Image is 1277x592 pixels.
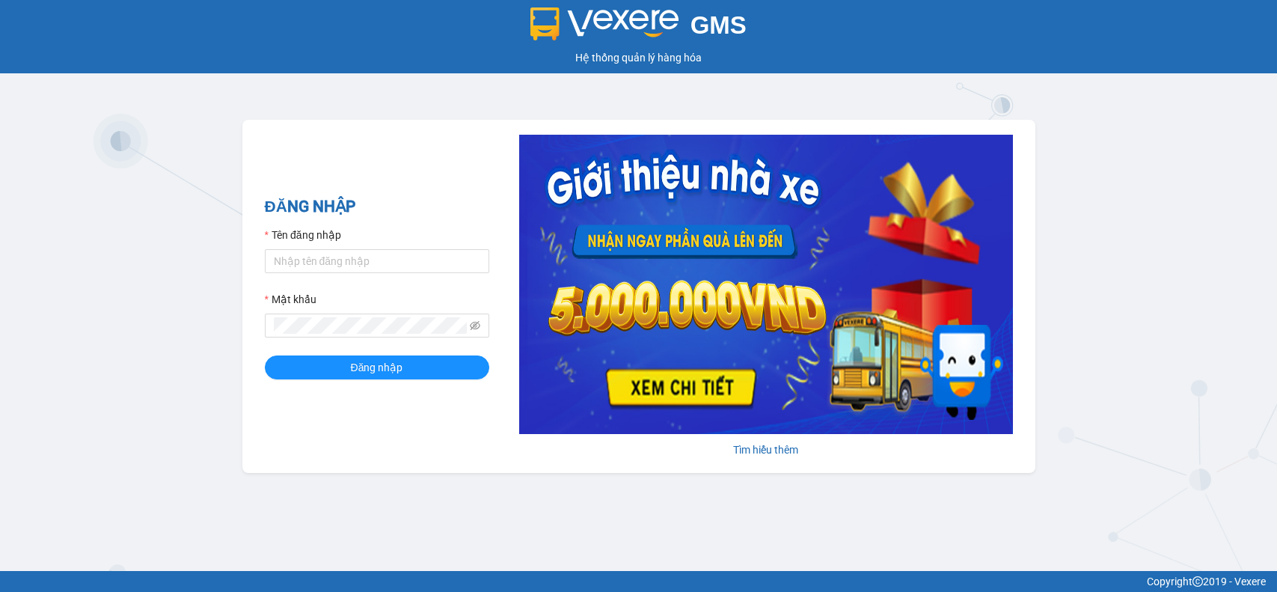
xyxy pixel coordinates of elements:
a: GMS [530,22,747,34]
h2: ĐĂNG NHẬP [265,195,489,219]
span: GMS [690,11,747,39]
div: Copyright 2019 - Vexere [11,573,1266,590]
img: banner-0 [519,135,1013,434]
span: eye-invisible [470,320,480,331]
label: Mật khẩu [265,291,316,308]
input: Tên đăng nhập [265,249,489,273]
label: Tên đăng nhập [265,227,341,243]
div: Tìm hiểu thêm [519,442,1013,458]
button: Đăng nhập [265,355,489,379]
span: copyright [1192,576,1203,587]
img: logo 2 [530,7,679,40]
div: Hệ thống quản lý hàng hóa [4,49,1273,66]
span: Đăng nhập [351,359,403,376]
input: Mật khẩu [274,317,467,334]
